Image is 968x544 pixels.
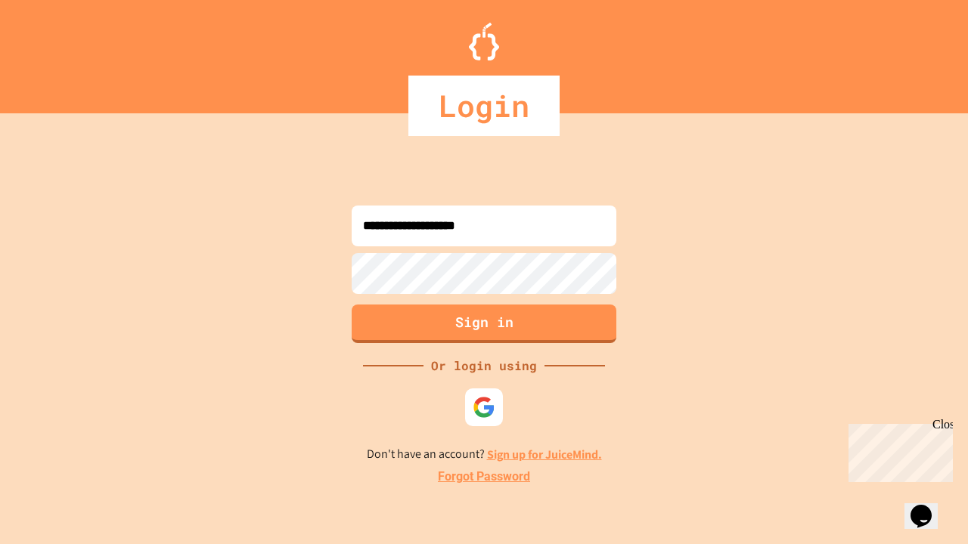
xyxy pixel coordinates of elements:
iframe: chat widget [842,418,953,482]
div: Chat with us now!Close [6,6,104,96]
a: Sign up for JuiceMind. [487,447,602,462]
div: Or login using [423,357,544,375]
img: Logo.svg [469,23,499,60]
a: Forgot Password [438,468,530,486]
div: Login [408,76,560,136]
button: Sign in [352,304,616,343]
img: google-icon.svg [473,396,495,419]
p: Don't have an account? [367,445,602,464]
iframe: chat widget [904,484,953,529]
